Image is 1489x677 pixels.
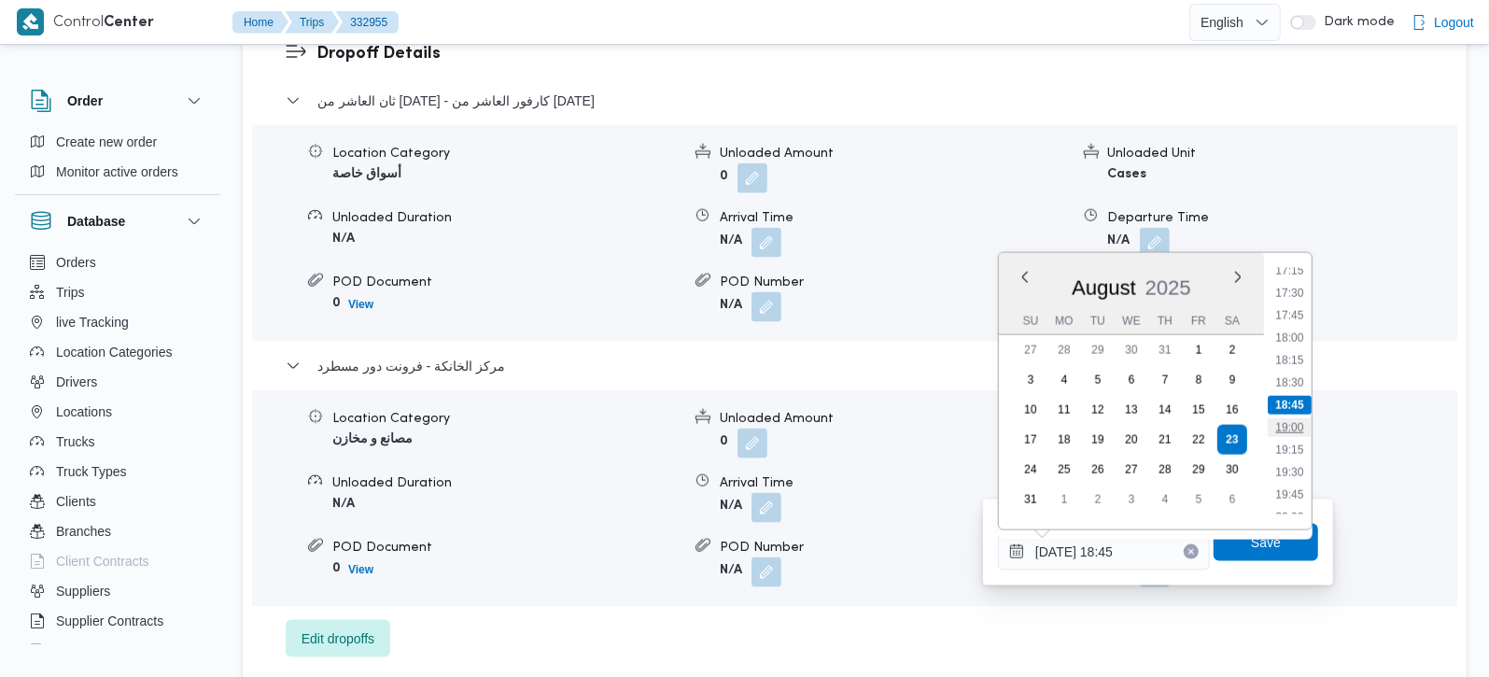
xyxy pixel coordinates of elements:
div: day-30 [1117,336,1146,366]
b: N/A [720,565,742,577]
div: month-2025-08 [1014,336,1249,515]
button: مركز الخانكة - فرونت دور مسطرد [286,355,1425,377]
div: day-1 [1049,486,1079,515]
div: day-31 [1016,486,1046,515]
li: 19:00 [1268,418,1311,437]
div: Arrival Time [720,208,1068,228]
button: Location Categories [22,337,213,367]
div: day-5 [1083,366,1113,396]
button: Suppliers [22,576,213,606]
b: 0 [332,297,341,309]
div: day-13 [1117,396,1146,426]
button: Database [30,210,205,233]
li: 20:00 [1268,508,1311,527]
b: 0 [720,436,728,448]
li: 18:30 [1268,374,1311,392]
div: day-24 [1016,456,1046,486]
div: day-2 [1217,336,1247,366]
div: POD Number [720,273,1068,292]
div: Order [15,127,220,194]
div: day-27 [1016,336,1046,366]
div: day-9 [1217,366,1247,396]
li: 18:15 [1268,351,1311,370]
button: ثان العاشر من [DATE] - كارفور العاشر من [DATE] [286,90,1425,112]
button: Trips [285,11,339,34]
span: Monitor active orders [56,161,178,183]
li: 19:30 [1268,463,1311,482]
b: N/A [332,233,355,245]
button: Home [232,11,288,34]
div: Unloaded Amount [720,409,1068,429]
div: day-23 [1217,426,1247,456]
div: day-6 [1217,486,1247,515]
div: day-18 [1049,426,1079,456]
span: Orders [56,251,96,274]
div: Departure Time [1108,208,1456,228]
span: Location Categories [56,341,173,363]
span: Client Contracts [56,550,149,572]
li: 18:45 [1268,396,1312,415]
div: day-6 [1117,366,1146,396]
div: day-27 [1117,456,1146,486]
button: Save [1214,524,1318,561]
span: Trucks [56,430,94,453]
div: day-2 [1083,486,1113,515]
div: day-10 [1016,396,1046,426]
div: Unloaded Amount [720,144,1068,163]
div: Database [15,247,220,652]
button: View [341,558,381,581]
li: 18:00 [1268,329,1311,347]
div: Fr [1184,309,1214,335]
span: مركز الخانكة - فرونت دور مسطرد [317,355,505,377]
h3: Dropoff Details [316,41,1425,66]
span: Trips [56,281,85,303]
b: N/A [720,300,742,312]
b: View [348,563,373,576]
span: 2025 [1145,276,1191,300]
div: day-28 [1150,456,1180,486]
div: Button. Open the year selector. 2025 is currently selected. [1145,275,1192,301]
h3: Order [67,90,103,112]
div: day-25 [1049,456,1079,486]
b: 0 [332,562,341,574]
b: N/A [1108,235,1131,247]
span: Edit dropoffs [302,628,374,650]
div: Location Category [332,144,681,163]
div: day-26 [1083,456,1113,486]
input: Press the down key to enter a popover containing a calendar. Press the escape key to close the po... [998,533,1210,571]
div: day-29 [1083,336,1113,366]
button: Edit dropoffs [286,620,390,657]
span: Logout [1434,11,1474,34]
div: Su [1016,309,1046,335]
button: live Tracking [22,307,213,337]
b: N/A [332,498,355,510]
div: Unloaded Duration [332,208,681,228]
div: ثان العاشر من [DATE] - كارفور العاشر من [DATE] [252,125,1457,341]
div: day-19 [1083,426,1113,456]
b: Center [104,16,154,30]
div: day-22 [1184,426,1214,456]
button: Drivers [22,367,213,397]
button: Locations [22,397,213,427]
div: POD Number [720,538,1068,557]
span: ثان العاشر من [DATE] - كارفور العاشر من [DATE] [317,90,595,112]
span: live Tracking [56,311,129,333]
button: Next month [1230,270,1245,285]
div: day-7 [1150,366,1180,396]
b: View [348,298,373,311]
button: Logout [1404,4,1482,41]
img: X8yXhbKr1z7QwAAAABJRU5ErkJggg== [17,8,44,35]
div: day-12 [1083,396,1113,426]
div: day-4 [1150,486,1180,515]
div: day-3 [1016,366,1046,396]
div: day-30 [1217,456,1247,486]
div: day-15 [1184,396,1214,426]
button: Client Contracts [22,546,213,576]
div: Unloaded Unit [1108,144,1456,163]
button: Create new order [22,127,213,157]
button: Branches [22,516,213,546]
span: Clients [56,490,96,513]
div: Button. Open the month selector. August is currently selected. [1071,275,1137,301]
button: Clients [22,487,213,516]
span: August [1072,276,1136,300]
